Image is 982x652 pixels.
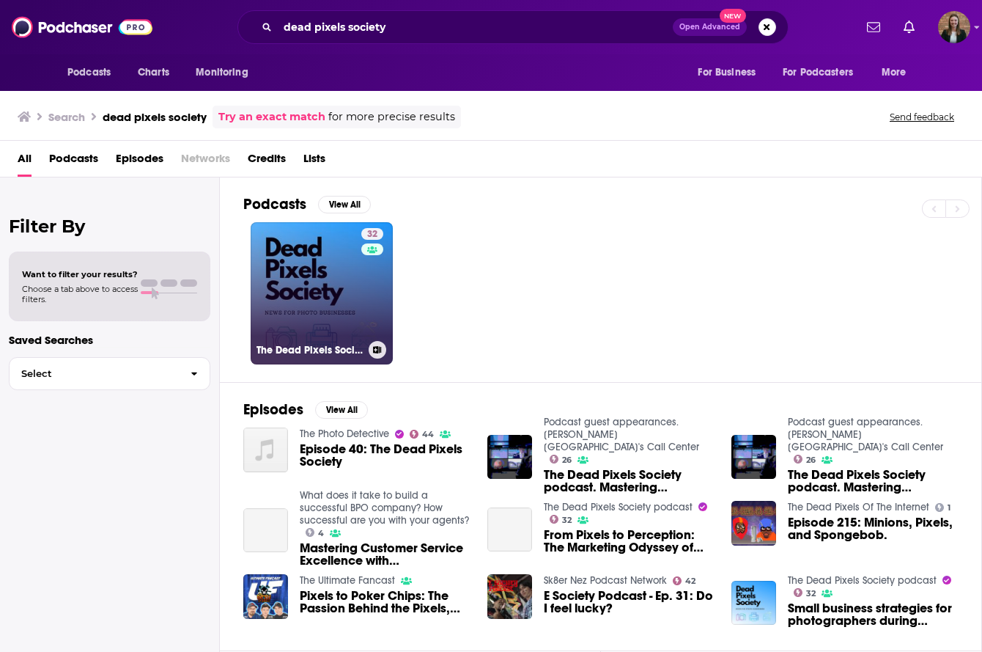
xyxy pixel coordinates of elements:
[300,443,470,468] a: Episode 40: The Dead Pixels Society
[731,501,776,546] img: Episode 215: Minions, Pixels, and Spongebob.
[788,469,958,494] span: The Dead Pixels Society podcast. Mastering Customer Service Excellence with [PERSON_NAME]
[794,588,816,597] a: 32
[243,400,368,419] a: EpisodesView All
[49,147,98,177] a: Podcasts
[861,15,886,40] a: Show notifications dropdown
[938,11,970,43] img: User Profile
[673,576,696,585] a: 42
[318,196,371,213] button: View All
[300,574,395,587] a: The Ultimate Fancast
[783,62,853,83] span: For Podcasters
[103,110,207,124] h3: dead pixels society
[731,581,776,626] img: Small business strategies for photographers during COVID-19 with Eric Miller
[243,574,288,619] img: Pixels to Poker Chips: The Passion Behind the Pixels, and the Kinship that Connects Us
[679,23,740,31] span: Open Advanced
[243,195,306,213] h2: Podcasts
[243,428,288,472] img: Episode 40: The Dead Pixels Society
[300,428,389,440] a: The Photo Detective
[9,357,210,390] button: Select
[487,435,532,480] a: The Dead Pixels Society podcast. Mastering Customer Service Excellence with Richard Blank
[720,9,746,23] span: New
[256,344,363,356] h3: The Dead Pixels Society podcast
[116,147,163,177] a: Episodes
[685,578,695,585] span: 42
[550,455,572,464] a: 26
[218,109,325,125] a: Try an exact match
[871,59,925,87] button: open menu
[67,62,111,83] span: Podcasts
[422,431,434,438] span: 44
[243,508,288,553] a: Mastering Customer Service Excellence with Richard Blank. The Dead Pixels Society podcast by Gary...
[550,515,572,524] a: 32
[788,416,943,453] a: Podcast guest appearances. Richard Blank Costa Rica's Call Center
[18,147,32,177] a: All
[487,574,532,619] img: E Society Podcast - Ep. 31: Do I feel lucky?
[248,147,286,177] a: Credits
[788,469,958,494] a: The Dead Pixels Society podcast. Mastering Customer Service Excellence with Richard Blank
[544,469,714,494] span: The Dead Pixels Society podcast. Mastering Customer Service Excellence with [PERSON_NAME]
[300,542,470,567] a: Mastering Customer Service Excellence with Richard Blank. The Dead Pixels Society podcast by Gary...
[544,529,714,554] span: From Pixels to Perception: The Marketing Odyssey of [PERSON_NAME]
[898,15,920,40] a: Show notifications dropdown
[544,529,714,554] a: From Pixels to Perception: The Marketing Odyssey of Gee Ranasinha
[562,457,572,464] span: 26
[544,469,714,494] a: The Dead Pixels Society podcast. Mastering Customer Service Excellence with Richard Blank
[300,542,470,567] span: Mastering Customer Service Excellence with [PERSON_NAME]. The Dead Pixels Society podcast by [PER...
[788,602,958,627] a: Small business strategies for photographers during COVID-19 with Eric Miller
[48,110,85,124] h3: Search
[185,59,267,87] button: open menu
[410,430,435,439] a: 44
[243,195,371,213] a: PodcastsView All
[788,574,937,587] a: The Dead Pixels Society podcast
[181,147,230,177] span: Networks
[882,62,907,83] span: More
[731,435,776,480] img: The Dead Pixels Society podcast. Mastering Customer Service Excellence with Richard Blank
[300,590,470,615] a: Pixels to Poker Chips: The Passion Behind the Pixels, and the Kinship that Connects Us
[300,489,469,527] a: What does it take to build a successful BPO company? How successful are you with your agents?
[938,11,970,43] button: Show profile menu
[773,59,874,87] button: open menu
[318,530,324,537] span: 4
[544,501,693,513] a: The Dead Pixels Society podcast
[128,59,178,87] a: Charts
[794,455,816,464] a: 26
[278,15,673,39] input: Search podcasts, credits, & more...
[562,517,572,524] span: 32
[788,501,929,513] a: The Dead Pixels Of The Internet
[9,216,210,237] h2: Filter By
[487,508,532,552] a: From Pixels to Perception: The Marketing Odyssey of Gee Ranasinha
[9,333,210,347] p: Saved Searches
[22,269,138,279] span: Want to filter your results?
[22,284,138,304] span: Choose a tab above to access filters.
[10,369,179,378] span: Select
[788,516,958,541] a: Episode 215: Minions, Pixels, and Spongebob.
[935,503,951,512] a: 1
[57,59,130,87] button: open menu
[12,13,152,41] img: Podchaser - Follow, Share and Rate Podcasts
[251,222,393,365] a: 32The Dead Pixels Society podcast
[303,147,325,177] span: Lists
[361,228,383,240] a: 32
[196,62,248,83] span: Monitoring
[237,10,789,44] div: Search podcasts, credits, & more...
[328,109,455,125] span: for more precise results
[315,401,368,419] button: View All
[544,574,667,587] a: Sk8er Nez Podcast Network
[544,590,714,615] a: E Society Podcast - Ep. 31: Do I feel lucky?
[788,602,958,627] span: Small business strategies for photographers during [MEDICAL_DATA] with [PERSON_NAME]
